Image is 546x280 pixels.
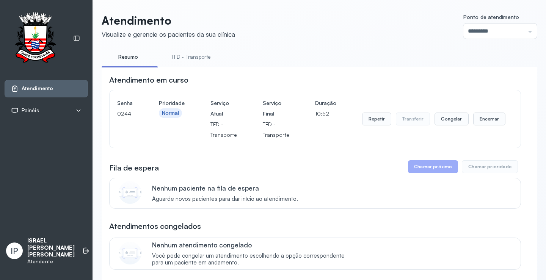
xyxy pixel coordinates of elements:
[263,98,289,119] h4: Serviço Final
[152,196,298,203] span: Aguarde novos pacientes para dar início ao atendimento.
[210,119,237,140] p: TFD - Transporte
[117,98,133,108] h4: Senha
[159,98,185,108] h4: Prioridade
[27,258,75,265] p: Atendente
[152,241,353,249] p: Nenhum atendimento congelado
[435,113,468,125] button: Congelar
[315,108,336,119] p: 10:52
[152,184,298,192] p: Nenhum paciente na fila de espera
[473,113,505,125] button: Encerrar
[22,107,39,114] span: Painéis
[27,237,75,258] p: ISRAEL [PERSON_NAME] [PERSON_NAME]
[8,12,63,65] img: Logotipo do estabelecimento
[22,85,53,92] span: Atendimento
[11,246,18,256] span: IP
[315,98,336,108] h4: Duração
[164,51,218,63] a: TFD - Transporte
[263,119,289,140] p: TFD - Transporte
[102,30,235,38] div: Visualize e gerencie os pacientes da sua clínica
[102,51,155,63] a: Resumo
[362,113,391,125] button: Repetir
[11,85,82,92] a: Atendimento
[117,108,133,119] p: 0244
[109,221,201,232] h3: Atendimentos congelados
[162,110,179,116] div: Normal
[102,14,235,27] p: Atendimento
[462,160,518,173] button: Chamar prioridade
[463,14,519,20] span: Ponto de atendimento
[396,113,430,125] button: Transferir
[109,163,159,173] h3: Fila de espera
[109,75,188,85] h3: Atendimento em curso
[119,242,141,264] img: Imagem de CalloutCard
[210,98,237,119] h4: Serviço Atual
[408,160,458,173] button: Chamar próximo
[152,252,353,267] span: Você pode congelar um atendimento escolhendo a opção correspondente para um paciente em andamento.
[119,181,141,204] img: Imagem de CalloutCard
